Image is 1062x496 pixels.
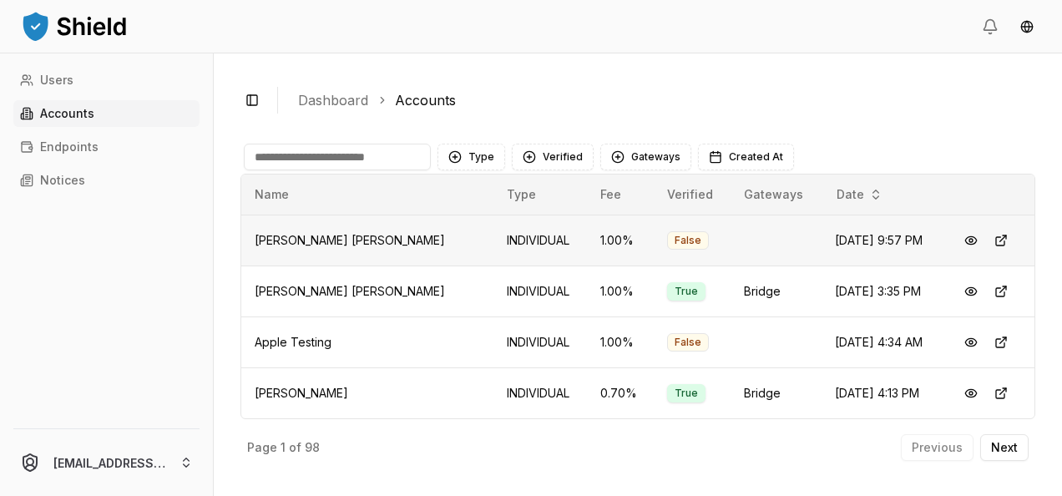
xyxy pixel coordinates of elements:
button: Date [830,181,889,208]
p: Page [247,442,277,453]
button: [EMAIL_ADDRESS][DOMAIN_NAME] [7,436,206,489]
span: [PERSON_NAME] [255,386,348,400]
p: Users [40,74,73,86]
p: [EMAIL_ADDRESS][DOMAIN_NAME] [53,454,166,472]
button: Gateways [600,144,691,170]
button: Verified [512,144,594,170]
span: [DATE] 4:34 AM [835,335,923,349]
a: Notices [13,167,200,194]
p: Accounts [40,108,94,119]
a: Dashboard [298,90,368,110]
td: INDIVIDUAL [493,316,588,367]
button: Created At [698,144,794,170]
th: Name [241,175,493,215]
span: Created At [729,150,783,164]
a: Accounts [13,100,200,127]
span: [PERSON_NAME] [PERSON_NAME] [255,233,445,247]
a: Endpoints [13,134,200,160]
p: Endpoints [40,141,99,153]
th: Fee [587,175,654,215]
td: INDIVIDUAL [493,215,588,266]
nav: breadcrumb [298,90,1022,110]
p: 98 [305,442,320,453]
span: 0.70 % [600,386,637,400]
td: INDIVIDUAL [493,266,588,316]
span: 1.00 % [600,233,634,247]
p: of [289,442,301,453]
span: Bridge [744,284,781,298]
span: 1.00 % [600,335,634,349]
a: Accounts [395,90,456,110]
button: Type [437,144,505,170]
span: [DATE] 9:57 PM [835,233,923,247]
span: Bridge [744,386,781,400]
button: Next [980,434,1029,461]
span: [DATE] 3:35 PM [835,284,921,298]
img: ShieldPay Logo [20,9,129,43]
th: Gateways [731,175,822,215]
th: Type [493,175,588,215]
span: 1.00 % [600,284,634,298]
a: Users [13,67,200,94]
th: Verified [654,175,731,215]
p: Next [991,442,1018,453]
span: [PERSON_NAME] [PERSON_NAME] [255,284,445,298]
p: Notices [40,175,85,186]
span: [DATE] 4:13 PM [835,386,919,400]
span: Apple Testing [255,335,331,349]
p: 1 [281,442,286,453]
td: INDIVIDUAL [493,367,588,418]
